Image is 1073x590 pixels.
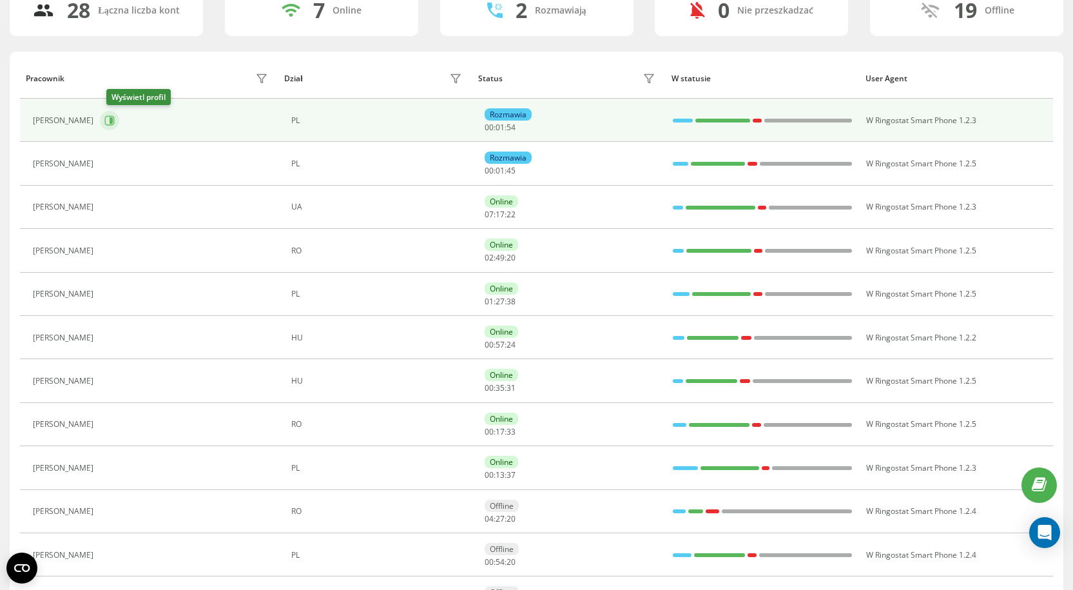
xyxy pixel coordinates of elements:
div: PL [291,159,465,168]
button: Open CMP widget [6,553,37,584]
div: Łączna liczba kont [98,5,179,16]
span: 17 [496,209,505,220]
div: Rozmawiają [535,5,586,16]
div: Offline [485,543,519,555]
div: [PERSON_NAME] [33,464,97,473]
div: Online [485,326,518,338]
span: W Ringostat Smart Phone 1.2.5 [866,245,976,256]
span: 20 [507,513,516,524]
span: 13 [496,469,505,480]
span: 22 [507,209,516,220]
div: RO [291,420,465,429]
span: 01 [485,296,494,307]
span: 27 [496,513,505,524]
span: W Ringostat Smart Phone 1.2.3 [866,115,976,126]
span: 24 [507,339,516,350]
div: RO [291,507,465,516]
span: 27 [496,296,505,307]
div: Wyświetl profil [106,89,171,105]
span: W Ringostat Smart Phone 1.2.4 [866,506,976,516]
span: 00 [485,469,494,480]
div: : : [485,210,516,219]
span: 54 [496,556,505,567]
span: 00 [485,426,494,437]
span: 00 [485,165,494,176]
div: [PERSON_NAME] [33,202,97,211]
div: [PERSON_NAME] [33,333,97,342]
div: : : [485,471,516,480]
div: [PERSON_NAME] [33,290,97,299]
div: RO [291,246,465,255]
div: PL [291,551,465,560]
div: : : [485,384,516,393]
div: Status [478,74,503,83]
span: 38 [507,296,516,307]
div: HU [291,333,465,342]
div: Online [333,5,362,16]
span: W Ringostat Smart Phone 1.2.5 [866,418,976,429]
div: Open Intercom Messenger [1029,517,1060,548]
div: Online [485,413,518,425]
span: W Ringostat Smart Phone 1.2.3 [866,201,976,212]
div: Online [485,195,518,208]
span: 31 [507,382,516,393]
div: [PERSON_NAME] [33,507,97,516]
div: : : [485,123,516,132]
div: Online [485,239,518,251]
span: 45 [507,165,516,176]
div: [PERSON_NAME] [33,420,97,429]
span: 04 [485,513,494,524]
span: 00 [485,556,494,567]
span: W Ringostat Smart Phone 1.2.4 [866,549,976,560]
span: 54 [507,122,516,133]
div: PL [291,464,465,473]
span: W Ringostat Smart Phone 1.2.5 [866,375,976,386]
span: 01 [496,165,505,176]
span: W Ringostat Smart Phone 1.2.2 [866,332,976,343]
span: 07 [485,209,494,220]
div: [PERSON_NAME] [33,377,97,386]
div: Nie przeszkadzać [737,5,813,16]
div: : : [485,340,516,349]
div: User Agent [865,74,1047,83]
div: : : [485,558,516,567]
div: Online [485,369,518,381]
div: [PERSON_NAME] [33,159,97,168]
div: PL [291,290,465,299]
span: W Ringostat Smart Phone 1.2.3 [866,462,976,473]
div: Offline [985,5,1014,16]
span: 49 [496,252,505,263]
div: : : [485,297,516,306]
span: 37 [507,469,516,480]
div: : : [485,428,516,437]
div: Pracownik [26,74,64,83]
span: 00 [485,122,494,133]
div: Offline [485,500,519,512]
div: Online [485,456,518,468]
div: [PERSON_NAME] [33,551,97,560]
div: PL [291,116,465,125]
span: W Ringostat Smart Phone 1.2.5 [866,288,976,299]
div: Online [485,282,518,295]
div: [PERSON_NAME] [33,116,97,125]
div: : : [485,253,516,262]
span: 01 [496,122,505,133]
div: [PERSON_NAME] [33,246,97,255]
span: 02 [485,252,494,263]
span: W Ringostat Smart Phone 1.2.5 [866,158,976,169]
div: : : [485,515,516,524]
span: 17 [496,426,505,437]
div: W statusie [672,74,853,83]
span: 00 [485,382,494,393]
span: 57 [496,339,505,350]
div: Rozmawia [485,108,532,121]
div: Rozmawia [485,152,532,164]
span: 35 [496,382,505,393]
div: HU [291,377,465,386]
div: : : [485,166,516,175]
span: 00 [485,339,494,350]
span: 20 [507,252,516,263]
div: UA [291,202,465,211]
div: Dział [284,74,302,83]
span: 33 [507,426,516,437]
